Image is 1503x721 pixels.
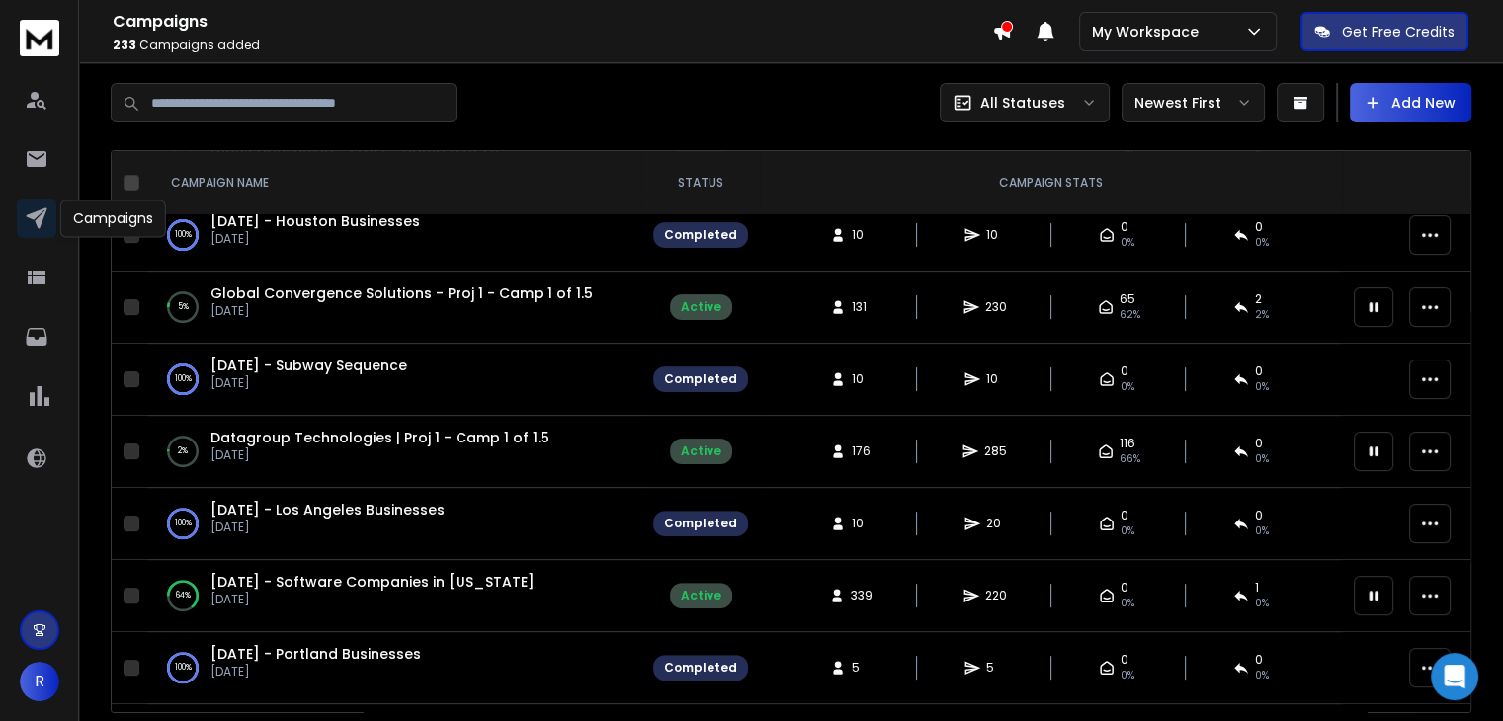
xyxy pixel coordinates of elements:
button: R [20,662,59,701]
button: Add New [1350,83,1471,122]
span: 220 [985,588,1007,603]
span: 5 [852,660,872,676]
span: 0% [1121,523,1134,539]
p: [DATE] [210,520,445,535]
span: 0 [1255,508,1263,523]
span: 10 [852,371,872,387]
td: 64%[DATE] - Software Companies in [US_STATE][DATE] [147,560,641,632]
p: 100 % [175,225,192,245]
span: 0 [1121,508,1128,523]
a: [DATE] - Houston Businesses [210,211,420,231]
div: Active [681,299,721,315]
div: Completed [664,516,737,531]
a: [DATE] - Software Companies in [US_STATE] [210,572,535,592]
p: All Statuses [980,93,1065,113]
p: 5 % [178,297,189,317]
p: 2 % [178,441,188,461]
span: 10 [986,371,1006,387]
td: 100%[DATE] - Houston Businesses[DATE] [147,200,641,272]
button: Get Free Credits [1300,12,1468,51]
a: Global Convergence Solutions - Proj 1 - Camp 1 of 1.5 [210,283,593,303]
span: 0 [1121,652,1128,668]
span: 0 [1255,652,1263,668]
span: 0% [1121,596,1134,611]
span: 10 [986,227,1006,243]
span: 0 % [1255,596,1269,611]
p: 64 % [176,586,191,605]
span: 5 [986,660,1006,676]
p: Get Free Credits [1342,22,1455,41]
span: 10 [852,227,872,243]
div: Completed [664,227,737,243]
p: [DATE] [210,375,407,391]
span: 131 [852,299,872,315]
img: logo [20,20,59,56]
span: 0% [1121,235,1134,251]
a: [DATE] - Portland Businesses [210,644,421,664]
p: 100 % [175,369,192,389]
span: 0 % [1255,235,1269,251]
p: [DATE] [210,447,549,463]
div: Active [681,588,721,603]
th: CAMPAIGN STATS [760,151,1342,215]
span: 0 % [1255,668,1269,683]
p: 100 % [175,514,192,533]
span: 65 [1120,291,1135,307]
p: 100 % [175,658,192,678]
span: 66 % [1120,451,1140,467]
span: 0 % [1255,523,1269,539]
span: 62 % [1120,307,1140,323]
a: [DATE] - Subway Sequence [210,356,407,375]
a: Datagroup Technologies | Proj 1 - Camp 1 of 1.5 [210,428,549,447]
p: [DATE] [210,303,593,319]
div: Open Intercom Messenger [1431,653,1478,700]
span: 233 [113,37,136,53]
th: STATUS [641,151,760,215]
span: 0% [1121,379,1134,395]
span: 0 [1255,436,1263,451]
div: Completed [664,371,737,387]
button: Newest First [1122,83,1265,122]
td: 100%[DATE] - Subway Sequence[DATE] [147,344,641,416]
span: 230 [985,299,1007,315]
span: 0 % [1255,451,1269,467]
div: Active [681,443,721,459]
span: 2 % [1255,307,1269,323]
p: [DATE] [210,231,420,247]
span: 116 [1120,436,1135,451]
span: 2 [1255,291,1262,307]
span: 0 [1121,580,1128,596]
span: 0% [1121,668,1134,683]
span: 0 [1255,363,1263,379]
th: CAMPAIGN NAME [147,151,641,215]
p: Campaigns added [113,38,992,53]
span: 0 % [1255,379,1269,395]
p: My Workspace [1092,22,1207,41]
div: Completed [664,660,737,676]
p: [DATE] [210,664,421,680]
span: 1 [1255,580,1259,596]
span: 0 [1255,219,1263,235]
td: 2%Datagroup Technologies | Proj 1 - Camp 1 of 1.5[DATE] [147,416,641,488]
p: [DATE] [210,592,535,607]
span: 176 [852,443,872,459]
div: Campaigns [60,200,166,237]
td: 5%Global Convergence Solutions - Proj 1 - Camp 1 of 1.5[DATE] [147,272,641,344]
td: 100%[DATE] - Los Angeles Businesses[DATE] [147,488,641,560]
span: 339 [851,588,873,603]
span: 285 [984,443,1007,459]
span: 20 [986,516,1006,531]
a: [DATE] - Los Angeles Businesses [210,500,445,520]
span: 0 [1121,219,1128,235]
td: 100%[DATE] - Portland Businesses[DATE] [147,632,641,704]
span: 0 [1121,363,1128,379]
